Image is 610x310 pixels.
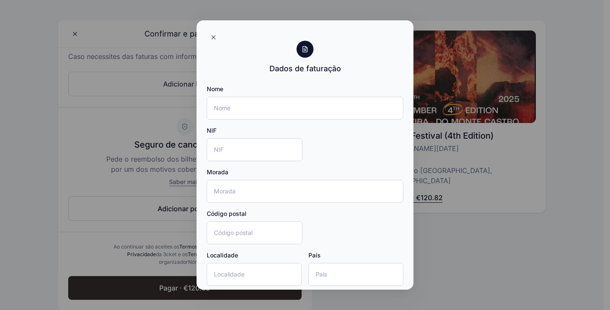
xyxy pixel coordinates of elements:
input: Morada [207,180,403,203]
div: Dados de faturação [269,63,341,75]
label: Localidade [207,251,238,260]
input: NIF [207,138,302,161]
input: País [308,263,403,286]
input: Código postal [207,221,302,244]
input: Localidade [207,263,302,286]
label: Morada [207,168,228,176]
input: Nome [207,97,403,120]
label: NIF [207,126,216,135]
label: País [308,251,321,260]
label: Nome [207,85,223,93]
label: Código postal [207,209,247,218]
